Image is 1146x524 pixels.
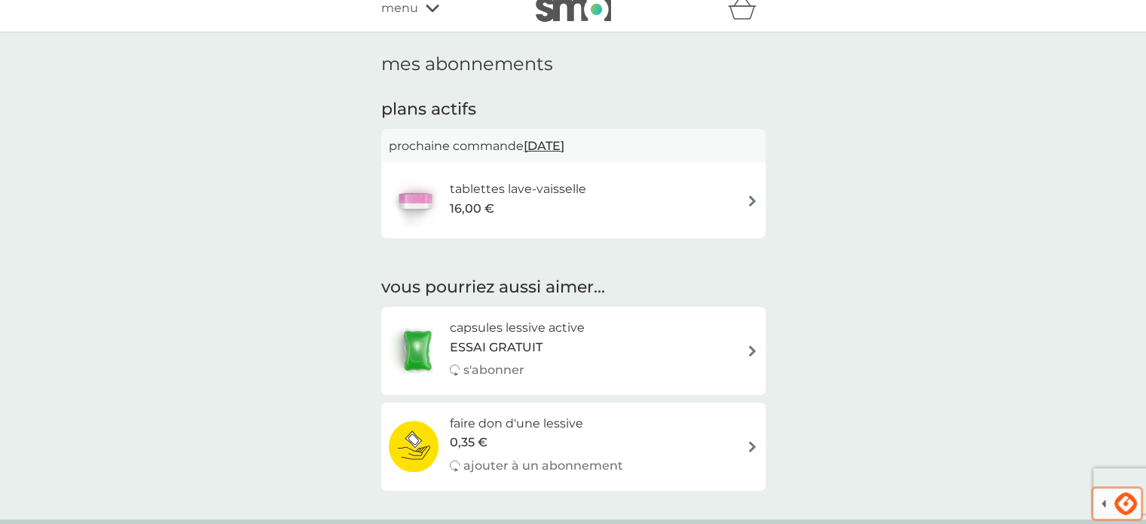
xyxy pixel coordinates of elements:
img: flèche à droite [747,441,758,452]
img: flèche à droite [747,195,758,207]
h6: capsules lessive active [450,318,585,338]
span: [DATE] [524,131,564,161]
p: s'abonner [463,360,524,380]
h6: tablettes lave-vaisselle [450,179,586,199]
h2: vous pourriez aussi aimer... [381,276,766,299]
img: faire don d'une lessive [389,420,439,473]
img: tablettes lave-vaisselle [389,174,442,227]
span: 16,00 € [450,199,494,219]
img: capsules lessive active [389,324,446,377]
img: flèche à droite [747,345,758,357]
h1: mes abonnements [381,54,766,75]
span: 0,35 € [450,433,487,452]
h2: plans actifs [381,98,766,121]
p: ajouter à un abonnement [463,456,623,476]
h6: faire don d'une lessive [450,414,623,434]
p: prochaine commande [389,136,758,156]
span: ESSAI GRATUIT [450,338,542,357]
